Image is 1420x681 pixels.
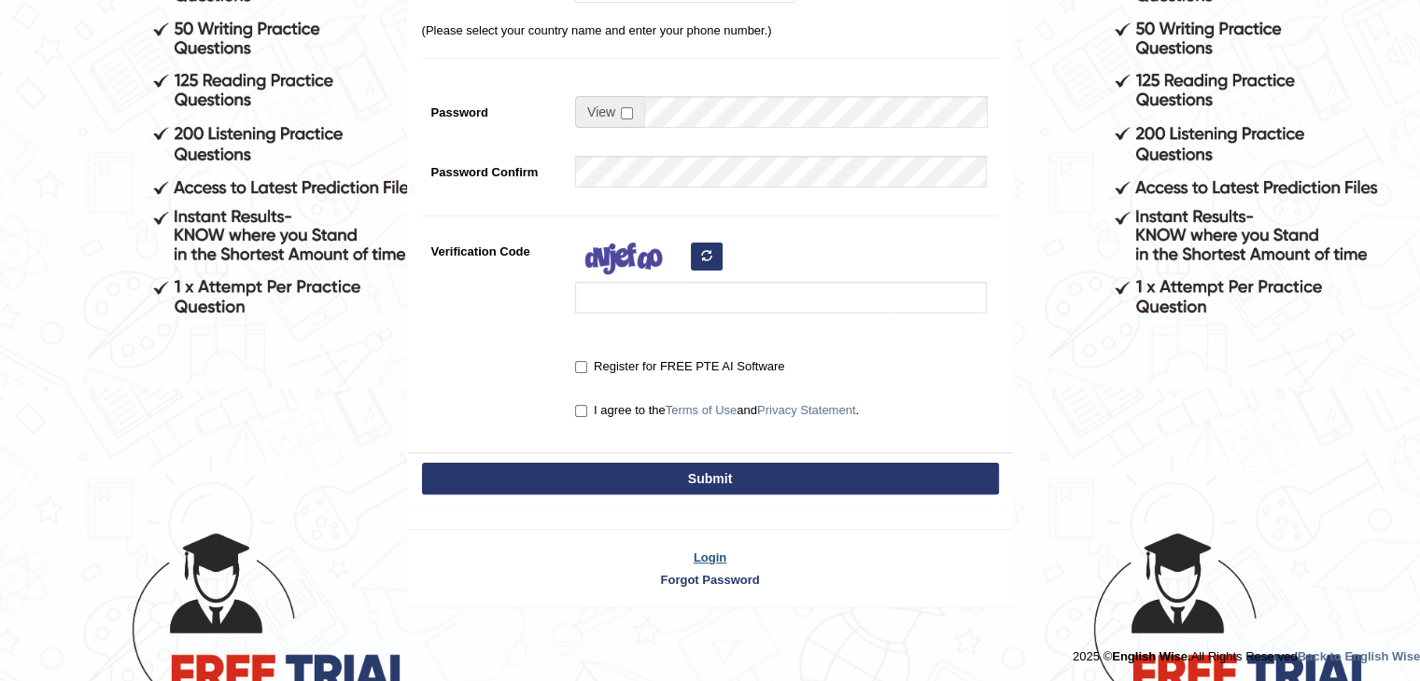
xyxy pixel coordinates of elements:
[408,571,1013,589] a: Forgot Password
[422,96,567,121] label: Password
[757,403,856,417] a: Privacy Statement
[575,405,587,417] input: I agree to theTerms of UseandPrivacy Statement.
[1298,649,1420,663] a: Back to English Wise
[1112,649,1190,663] strong: English Wise.
[422,463,999,494] button: Submit
[666,403,738,417] a: Terms of Use
[575,401,859,420] label: I agree to the and .
[422,235,567,260] label: Verification Code
[408,549,1013,566] a: Login
[422,156,567,181] label: Password Confirm
[575,357,784,376] label: Register for FREE PTE AI Software
[575,361,587,373] input: Register for FREE PTE AI Software
[422,21,999,39] p: (Please select your country name and enter your phone number.)
[1073,638,1420,665] div: 2025 © All Rights Reserved
[621,107,633,119] input: Show/Hide Password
